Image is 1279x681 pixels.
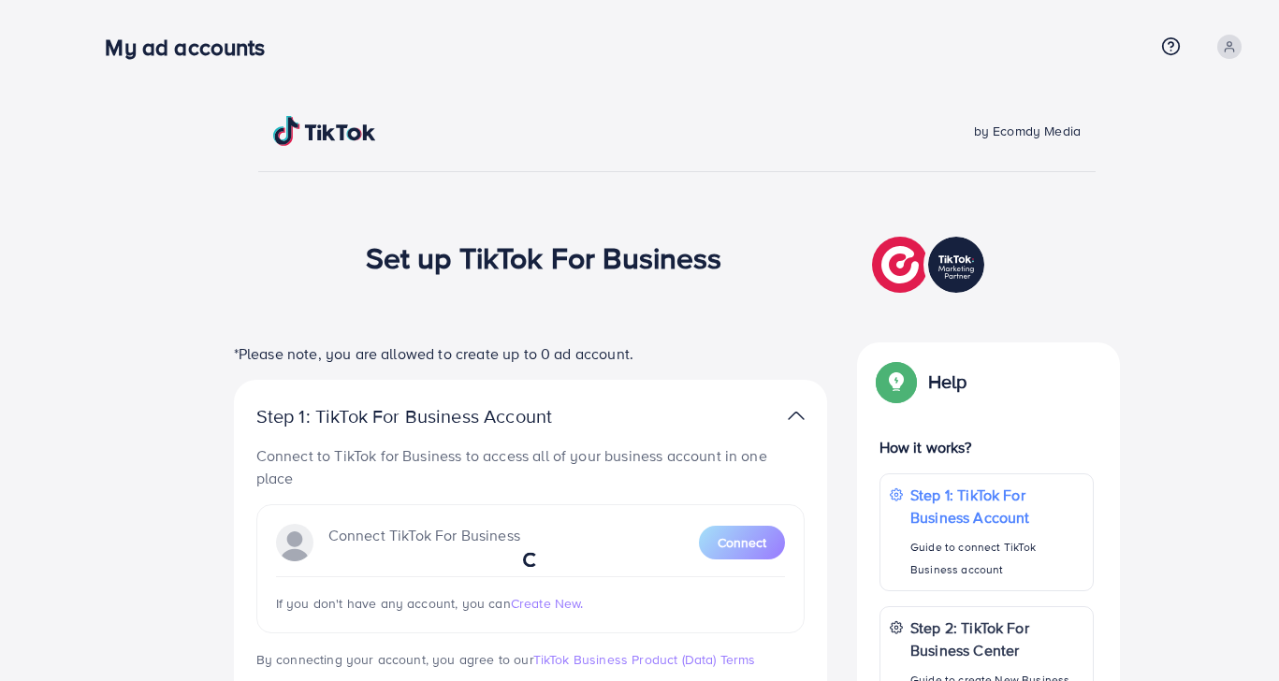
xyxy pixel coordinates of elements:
[366,239,722,275] h1: Set up TikTok For Business
[872,232,989,297] img: TikTok partner
[928,370,967,393] p: Help
[105,34,280,61] h3: My ad accounts
[910,536,1083,581] p: Guide to connect TikTok Business account
[910,616,1083,661] p: Step 2: TikTok For Business Center
[910,484,1083,529] p: Step 1: TikTok For Business Account
[879,436,1095,458] p: How it works?
[974,122,1081,140] span: by Ecomdy Media
[234,342,827,365] p: *Please note, you are allowed to create up to 0 ad account.
[256,405,612,427] p: Step 1: TikTok For Business Account
[788,402,805,429] img: TikTok partner
[879,365,913,398] img: Popup guide
[273,116,376,146] img: TikTok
